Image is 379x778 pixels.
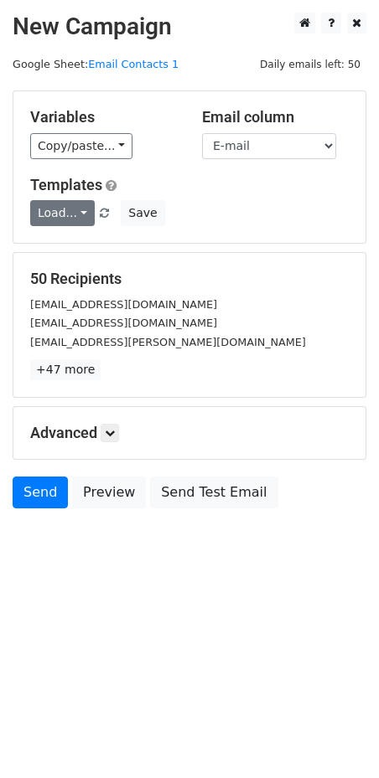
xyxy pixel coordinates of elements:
[30,336,306,348] small: [EMAIL_ADDRESS][PERSON_NAME][DOMAIN_NAME]
[30,200,95,226] a: Load...
[13,58,179,70] small: Google Sheet:
[295,698,379,778] iframe: Chat Widget
[30,317,217,329] small: [EMAIL_ADDRESS][DOMAIN_NAME]
[150,477,278,508] a: Send Test Email
[254,58,366,70] a: Daily emails left: 50
[30,108,177,126] h5: Variables
[13,13,366,41] h2: New Campaign
[254,55,366,74] span: Daily emails left: 50
[30,133,132,159] a: Copy/paste...
[88,58,179,70] a: Email Contacts 1
[30,359,101,380] a: +47 more
[30,176,102,193] a: Templates
[72,477,146,508] a: Preview
[121,200,164,226] button: Save
[202,108,349,126] h5: Email column
[13,477,68,508] a: Send
[30,270,349,288] h5: 50 Recipients
[30,424,349,442] h5: Advanced
[30,298,217,311] small: [EMAIL_ADDRESS][DOMAIN_NAME]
